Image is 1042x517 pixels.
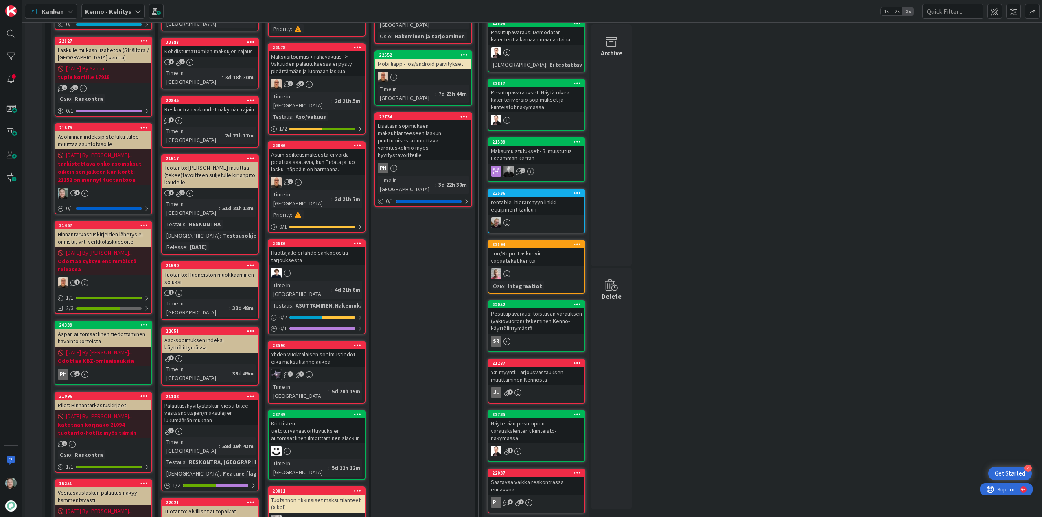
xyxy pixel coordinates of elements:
div: 22590Yhden vuokralaisen sopimustiedot eikä maksutilanne aukea [269,342,365,367]
span: [DATE] By [PERSON_NAME]... [66,412,133,421]
div: 22590 [272,342,365,348]
div: Pesutupavaraus: toistuvan varauksen (vakiovuoron) tekeminen Kenno-käyttöliittymästä [488,308,584,334]
div: 22686 [272,241,365,247]
a: 21287Y:n myynti: Tarjousvastauksen muuttaminen KennostaJL [488,359,585,404]
div: Priority [271,210,291,219]
div: Aspan automaattinen tiedottaminen havaintokorteista [55,329,151,347]
div: 21287 [488,360,584,367]
span: : [71,94,72,103]
span: [DATE] By [PERSON_NAME]... [66,249,133,257]
span: : [229,369,230,378]
div: Osio [378,32,391,41]
div: 20339 [55,321,151,329]
span: : [222,73,223,82]
div: Palautus/hyvityslaskun viesti tulee vastaanottajien/maksulajien lukumäärän mukaan [162,400,258,425]
b: tupla kortille 17918 [58,73,149,81]
a: 22052Pesutupavaraus: toistuvan varauksen (vakiovuoron) tekeminen Kenno-käyttöliittymästäSR [488,300,585,352]
div: 22735Näytetään pesutupien varauskalenterit kiinteistö-näkymässä [488,411,584,443]
div: Huoltajalle ei lähde sähköpostia tarjouksesta [269,247,365,265]
span: : [219,442,220,451]
span: : [229,303,230,312]
div: 21096 [55,393,151,400]
div: 21879 [55,124,151,131]
a: 22552Mobiiliapp - ios/android päivityksetMKTime in [GEOGRAPHIC_DATA]:7d 23h 44m [374,50,472,106]
a: 21517Tuotanto: [PERSON_NAME] muuttaa (tekee)tavoitteen suljetulle kirjanpito kaudelleTime in [GEO... [161,154,259,255]
div: 1/2 [269,124,365,134]
div: Y:n myynti: Tarjousvastauksen muuttaminen Kennosta [488,367,584,385]
div: 0/1 [55,106,151,116]
div: Kohdistumattomien maksujen rajaus [162,46,258,57]
span: 1 / 1 [66,462,74,471]
div: MH [269,446,365,456]
div: 21539 [488,138,584,146]
a: 22051Aso-sopimuksen indeksi käyttöliittymässäTime in [GEOGRAPHIC_DATA]:38d 49m [161,327,259,386]
div: 21096 [59,393,151,399]
a: 22787Kohdistumattomien maksujen rajausTime in [GEOGRAPHIC_DATA]:3d 18h 30m [161,38,259,89]
span: Kanban [42,7,64,16]
div: 22845 [166,98,258,103]
a: 21188Palautus/hyvityslaskun viesti tulee vastaanottajien/maksulajien lukumäärän mukaanTime in [GE... [161,392,259,491]
div: 38d 49m [230,369,256,378]
div: 22787 [162,39,258,46]
div: Ei testattavi... [547,60,591,69]
div: Laskulle mukaan lisätietoa (Strålfors / [GEOGRAPHIC_DATA] kautta) [55,45,151,63]
span: 1 [299,371,304,377]
div: HJ [488,268,584,279]
a: 22735Näytetään pesutupien varauskalenterit kiinteistö-näkymässäVP [488,410,585,462]
div: 22817Pesutupavaraukset: Näytä oikea kalenteriversio sopimukset ja kiinteistöt näkymässä [488,80,584,112]
div: 21188 [166,394,258,399]
div: RESKONTRA, [GEOGRAPHIC_DATA] [187,458,280,467]
div: Time in [GEOGRAPHIC_DATA] [271,190,331,208]
div: 22536 [492,190,584,196]
div: 22734 [375,113,471,120]
div: Time in [GEOGRAPHIC_DATA] [164,437,219,455]
b: Kenno - Kehitys [85,7,131,15]
div: 22856 [492,20,584,26]
div: Näytetään pesutupien varauskalenterit kiinteistö-näkymässä [488,418,584,443]
div: 21539 [492,139,584,145]
div: Time in [GEOGRAPHIC_DATA] [378,85,435,103]
div: JL [488,387,584,398]
div: PH [58,369,68,380]
div: 22052 [488,301,584,308]
div: VP [488,115,584,125]
div: 22686 [269,240,365,247]
div: 21517 [162,155,258,162]
a: 21879Asohinnan indeksipiste luku tulee muuttaa asuntotasolle[DATE] By [PERSON_NAME]...tarkistetta... [55,123,152,214]
div: 22846 [272,143,365,148]
div: 0/1 [375,196,471,206]
a: 21096Pilot: Hinnantarkastuskirjeet[DATE] By [PERSON_NAME]...katotaan korjaako 21094 tuotanto-hotf... [55,392,152,473]
span: 2 [180,59,185,64]
div: 3d 22h 30m [436,180,469,189]
span: 2 [169,428,174,433]
div: [DEMOGRAPHIC_DATA] [491,60,546,69]
div: 1/1 [55,462,151,472]
a: 20339Aspan automaattinen tiedottaminen havaintokorteista[DATE] By [PERSON_NAME]...Odottaa KBZ-omi... [55,321,152,385]
div: Release [164,242,186,251]
div: 38d 48m [230,303,256,312]
span: 2 [288,371,293,377]
div: Time in [GEOGRAPHIC_DATA] [271,459,328,477]
img: MK [378,72,388,82]
a: 21590Tuotanto: Huoneiston muokkaaminen soluksiTime in [GEOGRAPHIC_DATA]:38d 48m [161,261,259,320]
div: Time in [GEOGRAPHIC_DATA] [271,281,331,299]
div: 2d 21h 7m [333,194,362,203]
span: : [435,180,436,189]
div: 22178Maksusitoumus + rahavakuus -> Vakuuden palautuksessa ei pysty pidättämään ja luomaan laskua [269,44,365,76]
div: 22552 [379,52,471,58]
div: MK [375,72,471,82]
div: 22552Mobiiliapp - ios/android päivitykset [375,51,471,69]
span: 2 [288,179,293,184]
div: 21287Y:n myynti: Tarjousvastauksen muuttaminen Kennosta [488,360,584,385]
span: 1 [288,81,293,86]
div: Time in [GEOGRAPHIC_DATA] [271,92,331,110]
span: 1 [169,190,174,195]
span: 2 [169,290,174,295]
div: Maksusitoumus + rahavakuus -> Vakuuden palautuksessa ei pysty pidättämään ja luomaan laskua [269,51,365,76]
div: 22749Kriittisten tietoturvahaavoittuvuuksien automaattinen ilmoittaminen slackiin [269,411,365,443]
div: 22178 [272,45,365,50]
div: Asohinnan indeksipiste luku tulee muuttaa asuntotasolle [55,131,151,149]
div: Mobiiliapp - ios/android päivitykset [375,59,471,69]
span: 0 / 1 [279,223,287,231]
div: 0/1 [269,222,365,232]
